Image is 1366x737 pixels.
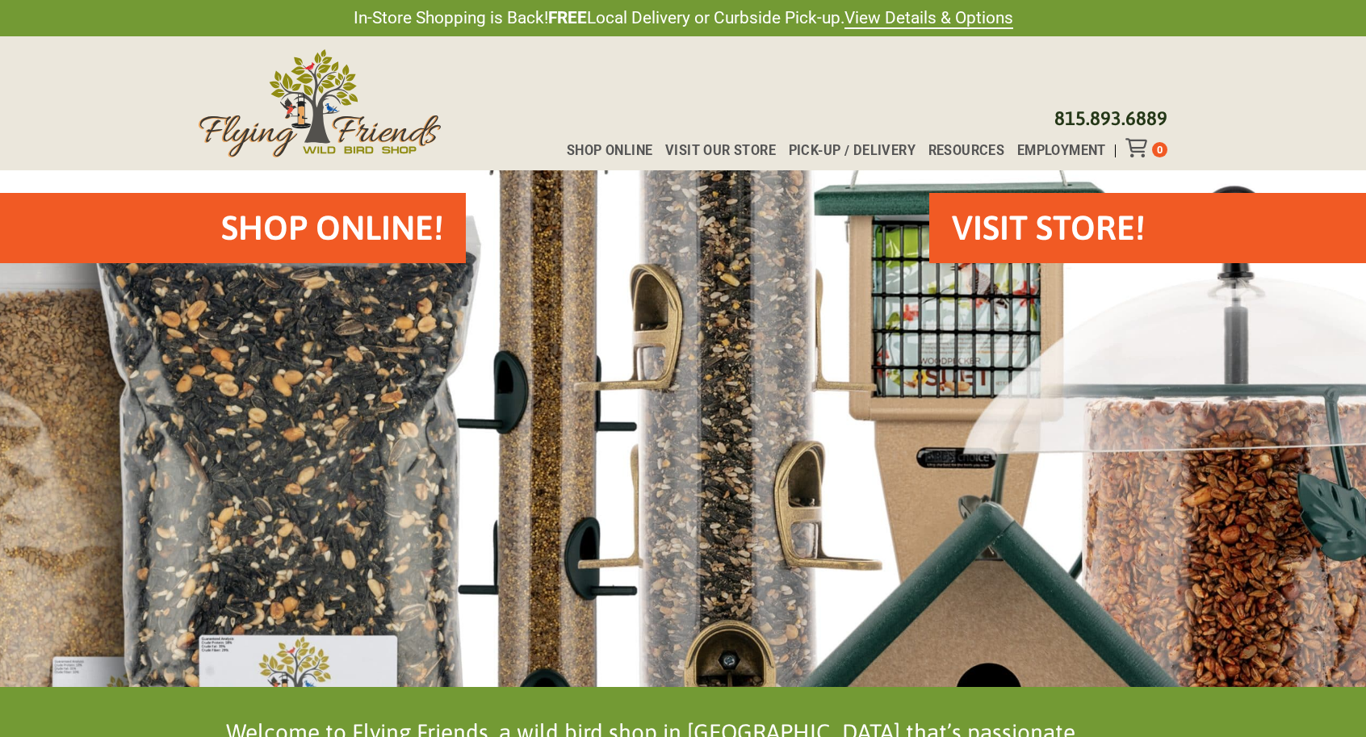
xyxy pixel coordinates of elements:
[844,8,1013,29] a: View Details & Options
[776,144,916,157] a: Pick-up / Delivery
[1157,144,1163,156] span: 0
[1004,144,1106,157] a: Employment
[221,204,443,252] h2: Shop Online!
[916,144,1004,157] a: Resources
[354,6,1013,30] span: In-Store Shopping is Back! Local Delivery or Curbside Pick-up.
[928,144,1005,157] span: Resources
[789,144,916,157] span: Pick-up / Delivery
[1125,138,1152,157] div: Toggle Off Canvas Content
[652,144,776,157] a: Visit Our Store
[567,144,652,157] span: Shop Online
[665,144,776,157] span: Visit Our Store
[1017,144,1106,157] span: Employment
[554,144,652,157] a: Shop Online
[199,49,441,157] img: Flying Friends Wild Bird Shop Logo
[1054,107,1167,129] a: 815.893.6889
[548,8,587,27] strong: FREE
[952,204,1145,252] h2: VISIT STORE!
